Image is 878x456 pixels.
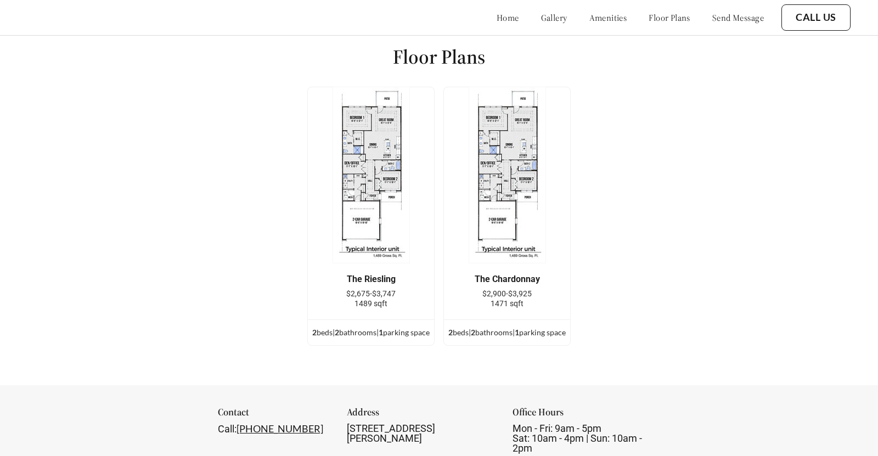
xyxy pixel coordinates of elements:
[308,326,434,339] div: bed s | bathroom s | parking space
[649,12,690,23] a: floor plans
[324,274,418,284] div: The Riesling
[354,299,387,308] span: 1489 sqft
[513,407,660,424] div: Office Hours
[781,4,851,31] button: Call Us
[448,328,453,337] span: 2
[333,87,410,263] img: example
[482,289,532,298] span: $2,900-$3,925
[497,12,519,23] a: home
[712,12,764,23] a: send message
[460,274,554,284] div: The Chardonnay
[589,12,627,23] a: amenities
[335,328,339,337] span: 2
[347,424,494,443] div: [STREET_ADDRESS][PERSON_NAME]
[796,12,836,24] a: Call Us
[469,87,546,263] img: example
[346,289,396,298] span: $2,675-$3,747
[444,326,570,339] div: bed s | bathroom s | parking space
[393,44,485,69] h1: Floor Plans
[218,423,237,435] span: Call:
[347,407,494,424] div: Address
[379,328,383,337] span: 1
[471,328,475,337] span: 2
[218,407,329,424] div: Contact
[513,424,660,453] div: Mon - Fri: 9am - 5pm
[491,299,524,308] span: 1471 sqft
[541,12,567,23] a: gallery
[515,328,519,337] span: 1
[513,432,642,454] span: Sat: 10am - 4pm | Sun: 10am - 2pm
[312,328,317,337] span: 2
[237,423,323,435] a: [PHONE_NUMBER]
